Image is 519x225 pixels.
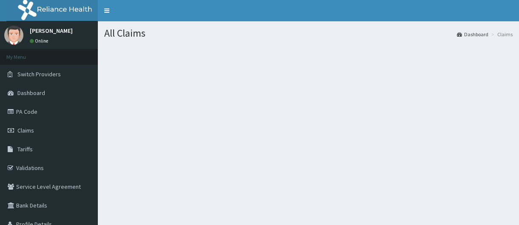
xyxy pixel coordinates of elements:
[17,89,45,97] span: Dashboard
[17,70,61,78] span: Switch Providers
[104,28,513,39] h1: All Claims
[30,28,73,34] p: [PERSON_NAME]
[17,145,33,153] span: Tariffs
[30,38,50,44] a: Online
[17,127,34,134] span: Claims
[489,31,513,38] li: Claims
[4,26,23,45] img: User Image
[457,31,488,38] a: Dashboard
